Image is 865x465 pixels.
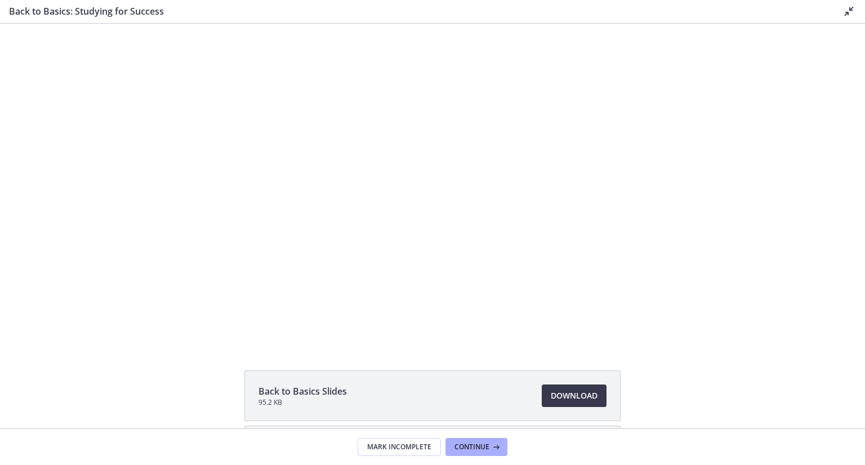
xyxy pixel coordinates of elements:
[367,442,431,451] span: Mark Incomplete
[258,398,347,407] span: 95.2 KB
[454,442,489,451] span: Continue
[258,384,347,398] span: Back to Basics Slides
[9,5,824,18] h3: Back to Basics: Studying for Success
[542,384,607,407] a: Download
[551,389,598,403] span: Download
[358,438,441,456] button: Mark Incomplete
[445,438,507,456] button: Continue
